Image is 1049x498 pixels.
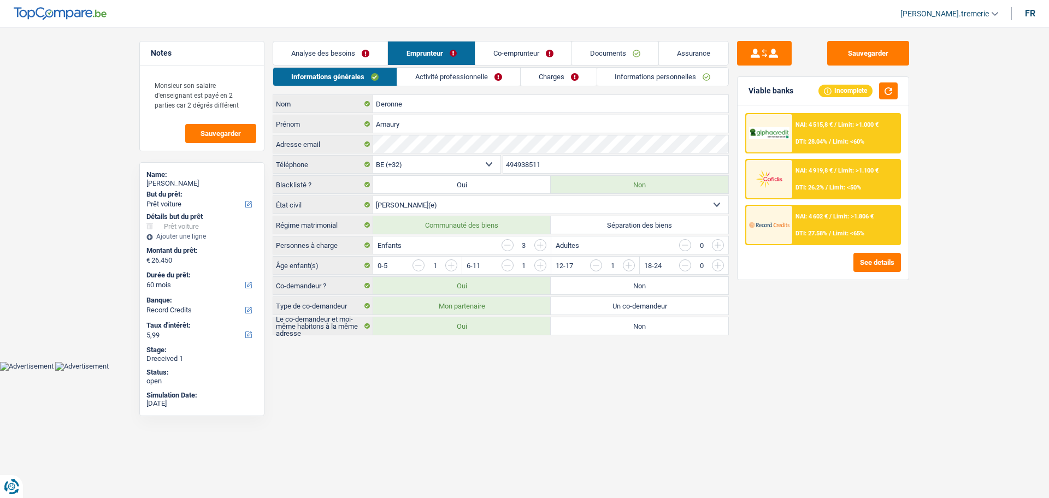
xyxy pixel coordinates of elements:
img: Cofidis [749,169,789,189]
a: [PERSON_NAME].tremerie [892,5,998,23]
label: Non [551,277,728,294]
div: Viable banks [749,86,793,96]
span: DTI: 26.2% [796,184,824,191]
label: Oui [373,176,551,193]
div: Ajouter une ligne [146,233,257,240]
label: Oui [373,317,551,335]
label: Un co-demandeur [551,297,728,315]
span: Limit: <50% [830,184,862,191]
label: 0-5 [378,262,387,269]
a: Emprunteur [388,41,474,65]
label: Âge enfant(s) [273,257,373,274]
button: Sauvegarder [185,124,256,143]
span: / [835,121,837,128]
div: 0 [697,242,706,249]
a: Co-emprunteur [475,41,571,65]
img: Advertisement [55,362,109,371]
label: Non [551,176,728,193]
label: But du prêt: [146,190,255,199]
span: DTI: 28.04% [796,138,828,145]
label: Nom [273,95,373,112]
label: Type de co-demandeur [273,297,373,315]
div: fr [1025,8,1035,19]
img: TopCompare Logo [14,7,107,20]
label: Co-demandeur ? [273,277,373,294]
span: NAI: 4 602 € [796,213,828,220]
label: État civil [273,196,373,214]
span: NAI: 4 515,8 € [796,121,833,128]
span: DTI: 27.58% [796,230,828,237]
a: Analyse des besoins [273,41,387,65]
img: AlphaCredit [749,127,789,140]
label: Oui [373,277,551,294]
span: / [829,230,832,237]
div: Incomplete [818,85,873,97]
span: Limit: <60% [833,138,865,145]
a: Documents [572,41,658,65]
label: Personnes à charge [273,236,373,254]
div: 3 [519,242,529,249]
label: Non [551,317,728,335]
label: Communauté des biens [373,216,551,234]
div: 1 [430,262,440,269]
span: NAI: 4 919,8 € [796,167,833,174]
label: Blacklisté ? [273,176,373,193]
div: [DATE] [146,399,257,408]
span: Limit: <65% [833,230,865,237]
label: Adresse email [273,135,373,153]
label: Prénom [273,115,373,133]
div: [PERSON_NAME] [146,179,257,188]
span: [PERSON_NAME].tremerie [900,9,989,19]
a: Assurance [659,41,728,65]
span: / [829,138,832,145]
button: See details [853,253,901,272]
h5: Notes [151,49,253,58]
input: 401020304 [503,156,729,173]
span: / [835,167,837,174]
div: Détails but du prêt [146,212,257,221]
div: open [146,377,257,386]
div: Stage: [146,346,257,354]
div: Simulation Date: [146,391,257,400]
label: Taux d'intérêt: [146,321,255,330]
a: Informations générales [273,68,397,86]
label: Téléphone [273,156,373,173]
a: Charges [521,68,597,86]
label: Banque: [146,296,255,305]
span: / [830,213,832,220]
label: Enfants [378,242,402,249]
label: Mon partenaire [373,297,551,315]
div: Name: [146,170,257,179]
label: Durée du prêt: [146,271,255,280]
label: Adultes [556,242,579,249]
div: Dreceived 1 [146,354,257,363]
label: Régime matrimonial [273,216,373,234]
span: € [146,256,150,265]
span: Limit: >1.100 € [839,167,879,174]
label: Le co-demandeur et moi-même habitons à la même adresse [273,317,373,335]
label: Séparation des biens [551,216,728,234]
div: Status: [146,368,257,377]
a: Activité professionnelle [397,68,520,86]
span: Limit: >1.806 € [834,213,874,220]
img: Record Credits [749,215,789,235]
span: / [826,184,828,191]
button: Sauvegarder [827,41,909,66]
label: Montant du prêt: [146,246,255,255]
span: Sauvegarder [201,130,241,137]
span: Limit: >1.000 € [839,121,879,128]
a: Informations personnelles [597,68,729,86]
